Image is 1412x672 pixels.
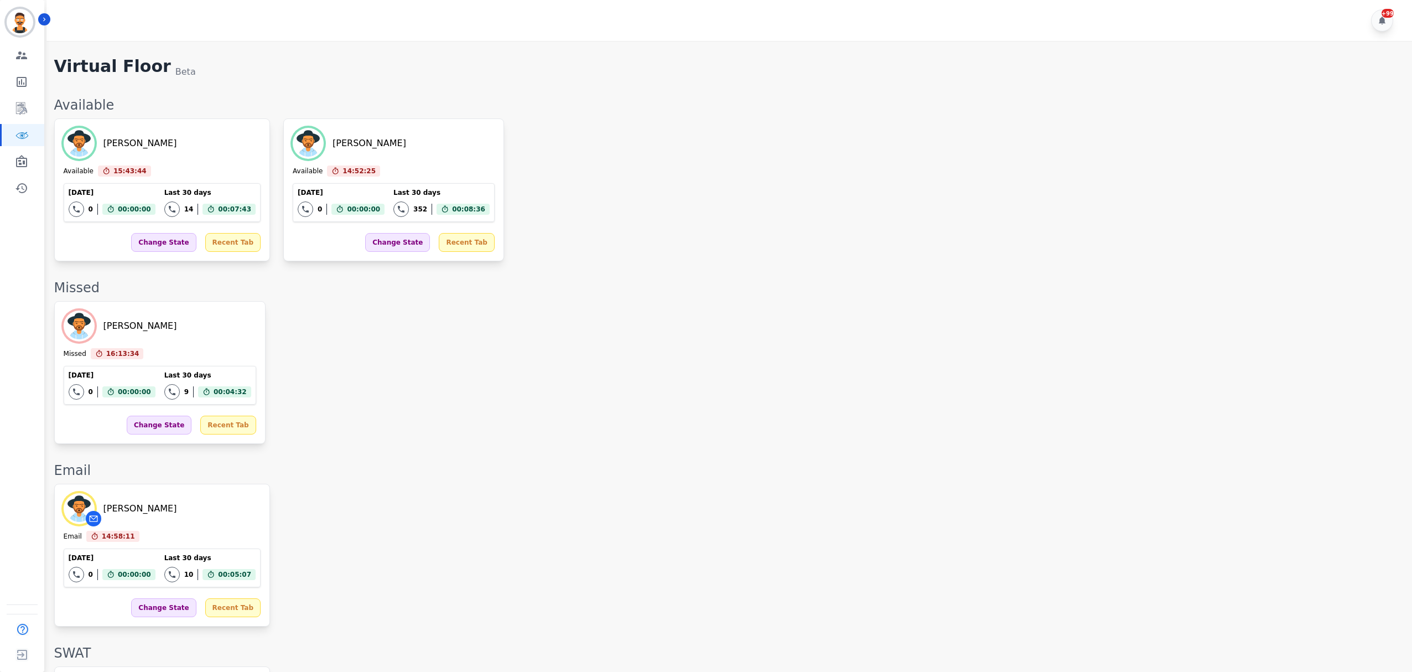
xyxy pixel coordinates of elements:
[69,371,155,380] div: [DATE]
[214,386,247,397] span: 00:04:32
[218,569,251,580] span: 00:05:07
[452,204,485,215] span: 00:08:36
[205,233,261,252] div: Recent Tab
[333,137,406,150] div: [PERSON_NAME]
[103,319,177,333] div: [PERSON_NAME]
[164,371,251,380] div: Last 30 days
[413,205,427,214] div: 352
[69,188,155,197] div: [DATE]
[106,348,139,359] span: 16:13:34
[365,233,430,252] div: Change State
[102,531,135,542] span: 14:58:11
[89,387,93,396] div: 0
[64,532,82,542] div: Email
[118,204,151,215] span: 00:00:00
[113,166,147,177] span: 15:43:44
[64,493,95,524] img: Avatar
[64,311,95,342] img: Avatar
[69,554,155,562] div: [DATE]
[393,188,490,197] div: Last 30 days
[164,188,256,197] div: Last 30 days
[127,416,191,435] div: Change State
[205,598,261,617] div: Recent Tab
[7,9,33,35] img: Bordered avatar
[342,166,376,177] span: 14:52:25
[54,56,171,79] h1: Virtual Floor
[218,204,251,215] span: 00:07:43
[89,205,93,214] div: 0
[293,128,324,159] img: Avatar
[131,233,196,252] div: Change State
[54,462,1401,479] div: Email
[347,204,380,215] span: 00:00:00
[64,349,86,359] div: Missed
[175,65,196,79] div: Beta
[103,502,177,515] div: [PERSON_NAME]
[184,570,194,579] div: 10
[131,598,196,617] div: Change State
[1382,9,1394,18] div: +99
[103,137,177,150] div: [PERSON_NAME]
[184,387,189,396] div: 9
[64,128,95,159] img: Avatar
[184,205,194,214] div: 14
[89,570,93,579] div: 0
[298,188,385,197] div: [DATE]
[54,96,1401,114] div: Available
[54,279,1401,297] div: Missed
[439,233,494,252] div: Recent Tab
[54,644,1401,662] div: SWAT
[200,416,256,435] div: Recent Tab
[164,554,256,562] div: Last 30 days
[293,167,323,177] div: Available
[64,167,94,177] div: Available
[118,569,151,580] span: 00:00:00
[118,386,151,397] span: 00:00:00
[318,205,322,214] div: 0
